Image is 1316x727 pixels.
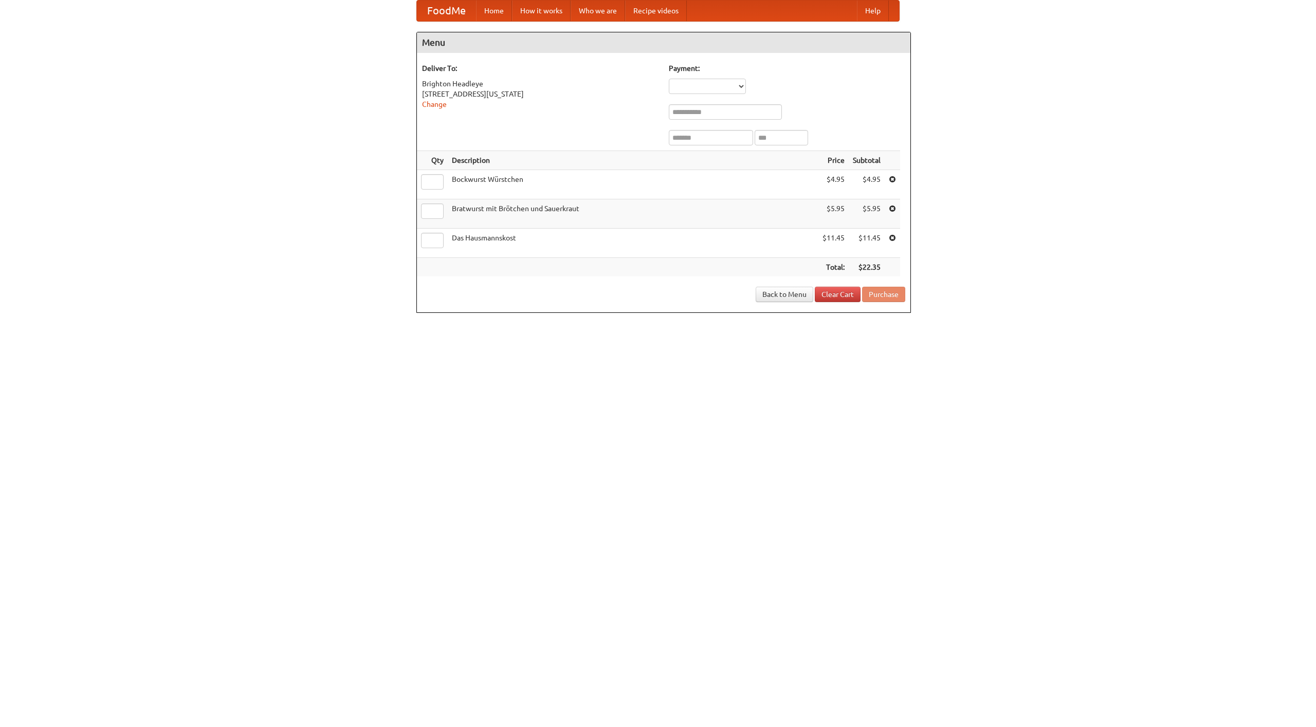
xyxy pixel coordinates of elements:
[625,1,687,21] a: Recipe videos
[448,229,818,258] td: Das Hausmannskost
[448,151,818,170] th: Description
[422,89,659,99] div: [STREET_ADDRESS][US_STATE]
[849,199,885,229] td: $5.95
[417,1,476,21] a: FoodMe
[448,199,818,229] td: Bratwurst mit Brötchen und Sauerkraut
[815,287,861,302] a: Clear Cart
[818,151,849,170] th: Price
[756,287,813,302] a: Back to Menu
[818,229,849,258] td: $11.45
[849,229,885,258] td: $11.45
[857,1,889,21] a: Help
[422,79,659,89] div: Brighton Headleye
[849,170,885,199] td: $4.95
[862,287,905,302] button: Purchase
[849,258,885,277] th: $22.35
[422,63,659,73] h5: Deliver To:
[512,1,571,21] a: How it works
[417,151,448,170] th: Qty
[669,63,905,73] h5: Payment:
[818,258,849,277] th: Total:
[818,199,849,229] td: $5.95
[417,32,910,53] h4: Menu
[422,100,447,108] a: Change
[448,170,818,199] td: Bockwurst Würstchen
[818,170,849,199] td: $4.95
[849,151,885,170] th: Subtotal
[476,1,512,21] a: Home
[571,1,625,21] a: Who we are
